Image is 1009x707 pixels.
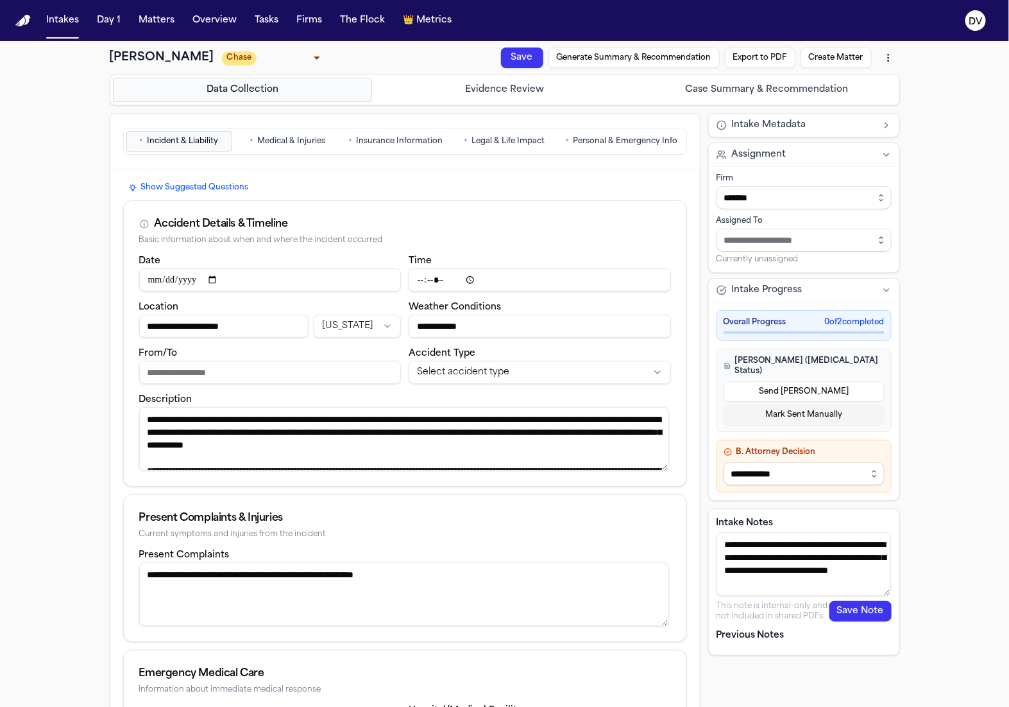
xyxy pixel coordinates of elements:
[724,447,885,457] h4: B. Attorney Decision
[548,48,720,68] button: Generate Summary & Recommendation
[409,256,432,266] label: Time
[716,254,799,265] span: Currently unassigned
[41,9,84,32] button: Intakes
[409,302,501,312] label: Weather Conditions
[716,216,892,226] div: Assigned To
[724,317,786,327] span: Overall Progress
[139,268,402,292] input: Incident date
[566,135,570,148] span: •
[398,9,457,32] button: crownMetrics
[139,550,230,560] label: Present Complaints
[15,15,31,27] a: Home
[139,361,402,384] input: From/To destination
[314,315,401,338] button: Incident state
[709,143,899,166] button: Assignment
[148,136,219,146] span: Incident & Liability
[110,49,214,67] h1: [PERSON_NAME]
[92,9,126,32] button: Day 1
[464,135,468,148] span: •
[501,48,543,68] button: Save
[139,511,671,526] div: Present Complaints & Injuries
[15,15,31,27] img: Finch Logo
[716,532,891,596] textarea: Intake notes
[829,601,892,622] button: Save Note
[709,114,899,137] button: Intake Metadata
[573,136,678,146] span: Personal & Emergency Info
[139,349,178,358] label: From/To
[139,236,671,245] div: Basic information about when and where the incident occurred
[140,135,144,148] span: •
[343,131,449,152] button: Go to Insurance Information
[716,601,829,622] p: This note is internal-only and not included in shared PDFs.
[801,48,872,68] button: Create Matter
[375,78,634,102] button: Go to Evidence Review step
[139,256,161,266] label: Date
[637,78,897,102] button: Go to Case Summary & Recommendation step
[725,48,795,68] button: Export to PDF
[716,186,892,209] input: Select firm
[716,229,892,252] input: Assign to staff member
[139,302,179,312] label: Location
[139,315,309,338] input: Incident location
[250,9,284,32] button: Tasks
[235,131,341,152] button: Go to Medical & Injuries
[452,131,557,152] button: Go to Legal & Life Impact
[139,666,671,681] div: Emergency Medical Care
[139,407,670,471] textarea: Incident description
[716,173,892,184] div: Firm
[222,51,257,65] span: Chase
[139,563,670,626] textarea: Present complaints
[825,317,885,327] span: 0 of 2 completed
[113,78,897,102] nav: Intake steps
[123,180,254,195] button: Show Suggested Questions
[409,315,671,338] input: Weather conditions
[291,9,327,32] button: Firms
[709,279,899,302] button: Intake Progress
[113,78,373,102] button: Go to Data Collection step
[471,136,545,146] span: Legal & Life Impact
[250,135,253,148] span: •
[126,131,232,152] button: Go to Incident & Liability
[724,405,885,425] button: Mark Sent Manually
[257,136,325,146] span: Medical & Injuries
[222,49,325,67] div: Update intake status
[155,216,288,232] div: Accident Details & Timeline
[732,119,806,132] span: Intake Metadata
[133,9,180,32] button: Matters
[877,46,900,69] button: More actions
[349,135,353,148] span: •
[139,685,671,695] div: Information about immediate medical response
[409,268,671,292] input: Incident time
[732,148,786,161] span: Assignment
[139,530,671,539] div: Current symptoms and injuries from the incident
[560,131,684,152] button: Go to Personal & Emergency Info
[187,9,242,32] button: Overview
[716,629,892,642] p: Previous Notes
[716,517,892,530] label: Intake Notes
[409,349,475,358] label: Accident Type
[139,395,192,405] label: Description
[724,356,885,376] h4: [PERSON_NAME] ([MEDICAL_DATA] Status)
[357,136,443,146] span: Insurance Information
[335,9,390,32] button: The Flock
[724,381,885,402] button: Send [PERSON_NAME]
[732,284,802,297] span: Intake Progress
